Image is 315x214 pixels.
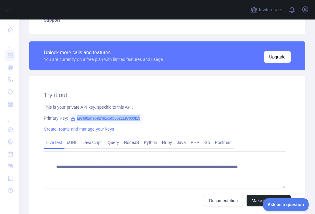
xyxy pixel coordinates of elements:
a: Create, rotate and manage your keys [44,127,114,132]
a: Python [141,138,160,147]
a: Javascript [80,138,104,147]
a: cURL [64,138,80,147]
span: Invite users [259,6,282,13]
a: Ruby [160,138,175,147]
a: Support [36,13,298,27]
span: a97b01df9b824b1cafb5621197033f15 [68,114,143,123]
a: NodeJS [121,138,141,147]
a: Postman [213,138,234,147]
a: Documentation [204,195,243,206]
div: This is your private API key, specific to this API. [44,104,291,110]
button: Make test request [247,195,291,206]
div: ... [5,37,15,49]
div: Primary Key: [44,115,291,121]
a: Live test [44,138,64,147]
a: jQuery [104,138,121,147]
a: PHP [188,138,202,147]
h2: Try it out [44,91,291,99]
a: Java [175,138,189,147]
div: You are currently on a free plan with limited features and usage [44,56,163,62]
div: ... [5,111,15,123]
div: Unlock more calls and features [44,49,163,56]
iframe: Toggle Customer Support [263,198,309,211]
button: Invite users [249,5,283,15]
button: Upgrade [264,51,291,63]
a: Go [202,138,213,147]
div: ... [5,197,15,209]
